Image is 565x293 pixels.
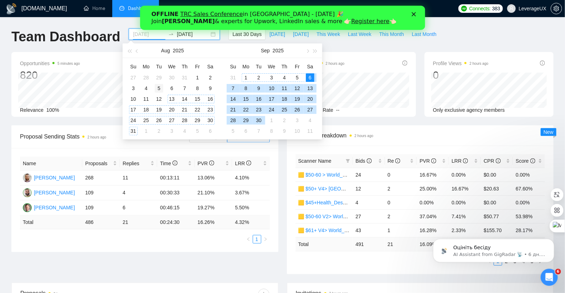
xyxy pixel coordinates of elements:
span: [DATE] [293,30,309,38]
td: 2025-09-09 [252,83,265,94]
span: info-circle [463,158,468,163]
td: 2025-08-21 [178,104,191,115]
div: 24 [129,116,138,125]
a: searchScanner [166,5,192,11]
img: upwork-logo.png [461,6,467,11]
input: Start date [133,30,165,38]
div: 820 [20,68,80,82]
span: Last Week [348,30,371,38]
td: 2025-09-10 [265,83,278,94]
img: TV [23,203,32,212]
div: 26 [155,116,163,125]
span: LRR [452,158,468,164]
td: 2025-07-27 [127,72,140,83]
div: 8 [193,84,202,93]
td: 2025-09-19 [291,94,304,104]
td: 2025-08-19 [153,104,165,115]
div: 6 [168,84,176,93]
span: [DATE] [269,30,285,38]
div: 28 [180,116,189,125]
div: [PERSON_NAME] [34,204,75,211]
td: 2025-08-24 [127,115,140,126]
th: We [165,61,178,72]
td: 2025-10-07 [252,126,265,136]
div: 7 [229,84,237,93]
td: 0.00% [449,168,481,182]
td: 2025-08-29 [191,115,204,126]
span: This Week [317,30,340,38]
a: 🟨 $61+ V4> World_Design+Dev_Antony-Full-Stack_General [298,227,435,233]
td: 2025-08-12 [153,94,165,104]
div: 1 [242,73,250,82]
td: 2025-08-13 [165,94,178,104]
td: 2025-09-26 [291,104,304,115]
span: dashboard [119,6,124,11]
div: 2 [155,127,163,135]
span: LRR [235,161,251,166]
span: info-circle [402,61,407,66]
td: 2025-09-18 [278,94,291,104]
span: Scanner Name [298,158,332,164]
a: RL[PERSON_NAME] [23,189,75,195]
div: 3 [129,84,138,93]
div: 3 [293,116,302,125]
th: Replies [120,157,157,171]
td: 2025-08-08 [191,83,204,94]
div: 17 [129,105,138,114]
button: Last Week [344,28,375,40]
th: Fr [291,61,304,72]
div: 25 [280,105,289,114]
div: 26 [293,105,302,114]
span: info-circle [540,61,545,66]
div: 18 [280,95,289,103]
td: 2025-08-16 [204,94,217,104]
div: 3 [267,73,276,82]
a: AK[PERSON_NAME] [23,174,75,180]
div: 10 [267,84,276,93]
span: info-circle [246,161,251,166]
b: OFFLINE [11,5,38,12]
div: 19 [293,95,302,103]
td: 2025-08-07 [178,83,191,94]
a: TV[PERSON_NAME] [23,204,75,210]
span: CPR [484,158,500,164]
td: 2025-09-08 [240,83,252,94]
div: 20 [306,95,314,103]
div: 18 [142,105,150,114]
div: 7 [255,127,263,135]
div: 22 [242,105,250,114]
button: [DATE] [289,28,313,40]
span: This Month [379,30,404,38]
button: [DATE] [266,28,289,40]
div: 19 [155,105,163,114]
span: info-circle [496,158,501,163]
td: 2025-09-21 [227,104,240,115]
button: 2025 [273,43,284,58]
div: 25 [142,116,150,125]
span: New [544,129,554,135]
span: Replies [123,159,149,167]
span: Last 30 Days [232,30,262,38]
td: 2025-09-02 [252,72,265,83]
div: 29 [242,116,250,125]
div: 9 [255,84,263,93]
a: Register here [211,12,250,19]
div: 4 [280,73,289,82]
iframe: Intercom live chat [541,269,558,286]
div: 12 [293,84,302,93]
td: 2025-08-17 [127,104,140,115]
td: 2025-10-09 [278,126,291,136]
td: 2025-08-04 [140,83,153,94]
iframe: Intercom live chat банер [140,6,425,30]
p: Message from AI Assistant from GigRadar 📡, sent 6 дн. тому [31,27,123,34]
div: 30 [168,73,176,82]
a: homeHome [84,5,105,11]
span: Re [388,158,401,164]
span: PVR [197,161,214,166]
th: Sa [304,61,317,72]
img: Profile image for AI Assistant from GigRadar 📡 [16,21,27,33]
div: 1 [142,127,150,135]
td: 2025-10-10 [291,126,304,136]
td: 2025-09-15 [240,94,252,104]
div: 24 [267,105,276,114]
